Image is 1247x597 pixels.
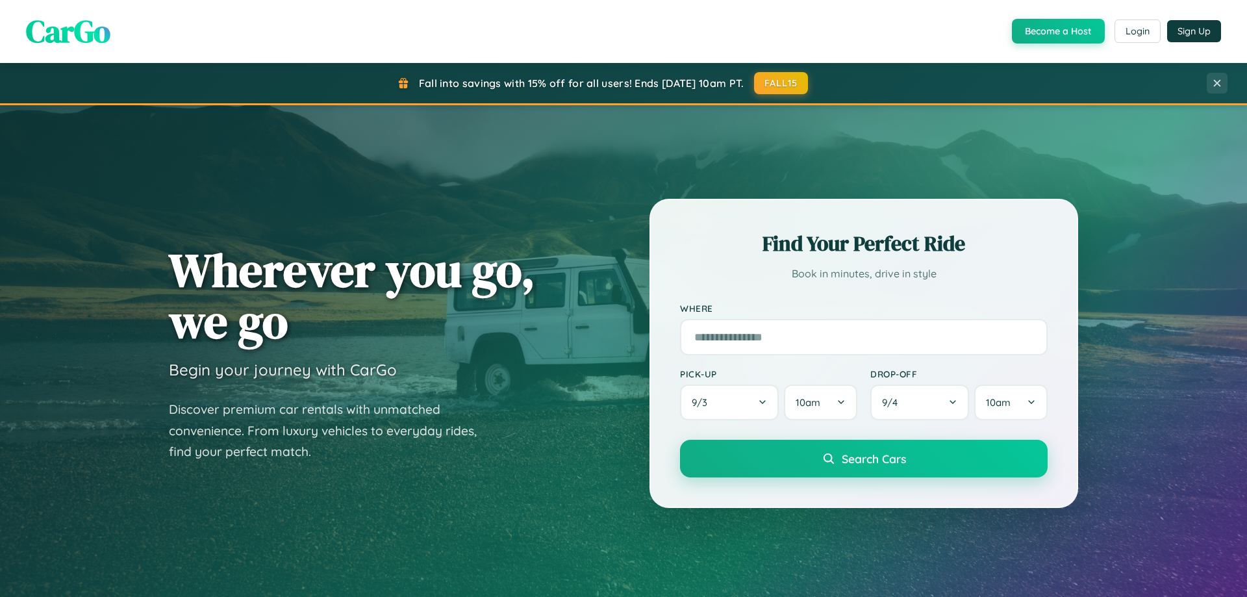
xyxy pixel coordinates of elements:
[796,396,820,409] span: 10am
[680,440,1048,477] button: Search Cars
[986,396,1011,409] span: 10am
[26,10,110,53] span: CarGo
[692,396,714,409] span: 9 / 3
[974,385,1048,420] button: 10am
[1167,20,1221,42] button: Sign Up
[754,72,809,94] button: FALL15
[842,451,906,466] span: Search Cars
[680,368,857,379] label: Pick-up
[169,399,494,463] p: Discover premium car rentals with unmatched convenience. From luxury vehicles to everyday rides, ...
[680,264,1048,283] p: Book in minutes, drive in style
[169,244,535,347] h1: Wherever you go, we go
[784,385,857,420] button: 10am
[1012,19,1105,44] button: Become a Host
[1115,19,1161,43] button: Login
[870,385,969,420] button: 9/4
[419,77,744,90] span: Fall into savings with 15% off for all users! Ends [DATE] 10am PT.
[169,360,397,379] h3: Begin your journey with CarGo
[680,229,1048,258] h2: Find Your Perfect Ride
[680,385,779,420] button: 9/3
[870,368,1048,379] label: Drop-off
[680,303,1048,314] label: Where
[882,396,904,409] span: 9 / 4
